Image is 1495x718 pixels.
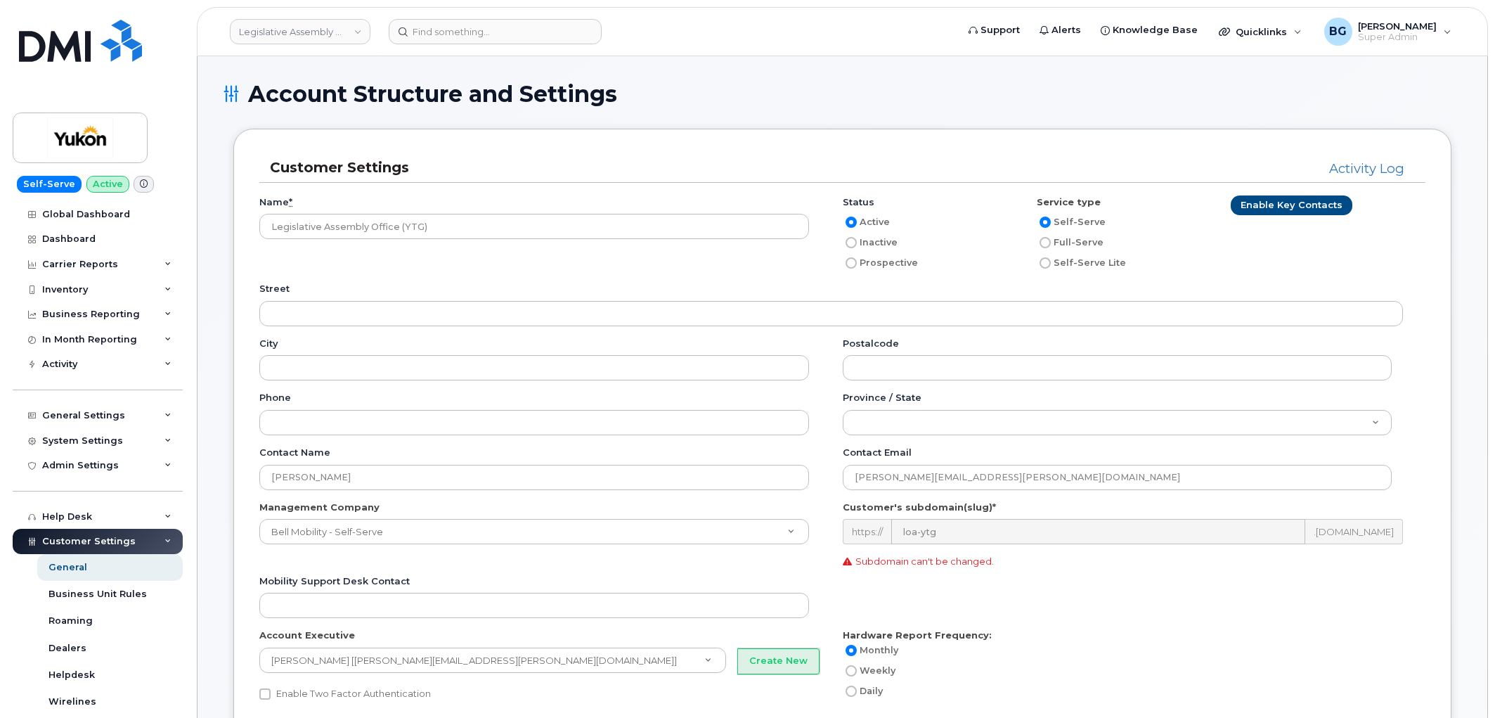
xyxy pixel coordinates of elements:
input: Enable Two Factor Authentication [259,688,271,700]
a: Bell Mobility - Self-Serve [259,519,809,544]
label: Inactive [843,234,898,251]
label: Management Company [259,501,380,514]
input: Monthly [846,645,857,656]
label: Prospective [843,255,918,271]
span: [PERSON_NAME] [[PERSON_NAME][EMAIL_ADDRESS][PERSON_NAME][DOMAIN_NAME]] [271,655,677,666]
label: Daily [843,683,883,700]
input: Full-Serve [1040,237,1051,248]
label: Phone [259,391,291,404]
label: Contact name [259,446,330,459]
abbr: required [289,196,292,207]
label: Monthly [843,642,898,659]
input: Prospective [846,257,857,269]
label: Street [259,282,290,295]
label: Active [843,214,890,231]
label: Status [843,195,874,209]
label: Contact email [843,446,912,459]
label: Customer's subdomain(slug)* [843,501,996,514]
label: Self-Serve [1037,214,1106,231]
label: City [259,337,278,350]
button: Create New [737,648,820,674]
input: Daily [846,686,857,697]
label: Self-Serve Lite [1037,255,1126,271]
input: Self-Serve Lite [1040,257,1051,269]
h3: Customer Settings [270,158,923,177]
p: Subdomain can't be changed. [843,555,1415,568]
strong: Hardware Report Frequency: [843,629,992,641]
span: Bell Mobility - Self-Serve [263,525,383,538]
input: Inactive [846,237,857,248]
label: Name [259,195,292,209]
input: Weekly [846,665,857,677]
label: Full-Serve [1037,234,1104,251]
a: Activity Log [1329,160,1404,177]
label: Province / State [843,391,921,404]
label: Weekly [843,662,895,679]
a: Enable Key Contacts [1231,195,1352,215]
label: Account Executive [259,629,355,642]
a: [PERSON_NAME] [[PERSON_NAME][EMAIL_ADDRESS][PERSON_NAME][DOMAIN_NAME]] [259,648,726,673]
label: Service type [1037,195,1101,209]
input: Self-Serve [1040,217,1051,228]
label: Mobility Support Desk Contact [259,575,410,588]
div: https:// [843,519,891,544]
label: Postalcode [843,337,899,350]
label: Enable Two Factor Authentication [259,686,431,703]
div: .[DOMAIN_NAME] [1305,519,1403,544]
input: Active [846,217,857,228]
h1: Account Structure and Settings [223,82,1462,106]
